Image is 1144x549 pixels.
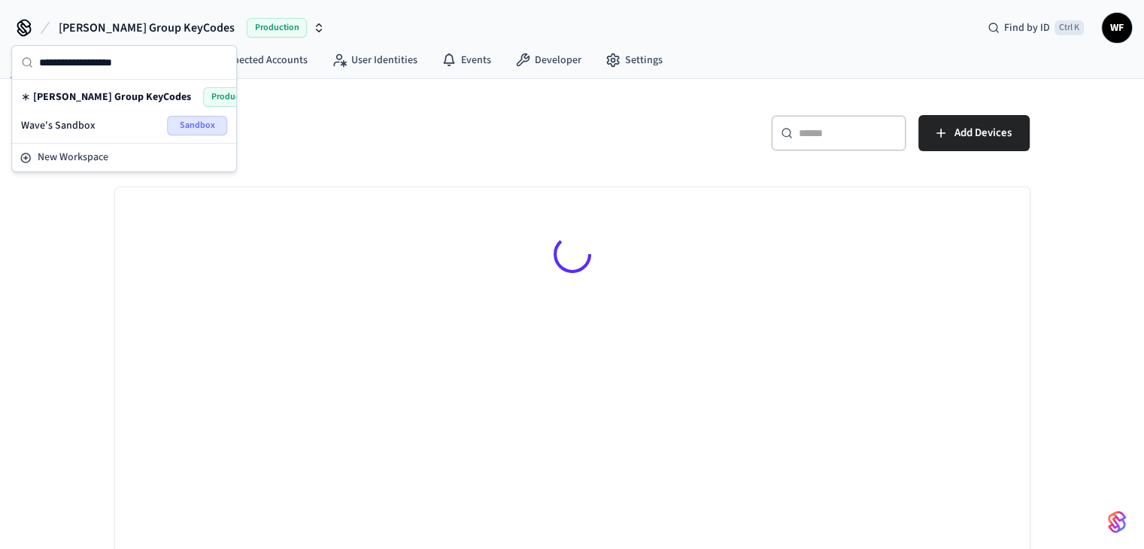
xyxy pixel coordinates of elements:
[12,80,236,143] div: Suggestions
[167,116,227,135] span: Sandbox
[184,47,320,74] a: Connected Accounts
[320,47,429,74] a: User Identities
[21,118,96,133] span: Wave's Sandbox
[38,150,108,165] span: New Workspace
[1102,13,1132,43] button: WF
[33,89,191,105] span: [PERSON_NAME] Group KeyCodes
[503,47,593,74] a: Developer
[115,115,563,146] h5: Devices
[429,47,503,74] a: Events
[1103,14,1130,41] span: WF
[976,14,1096,41] div: Find by IDCtrl K
[918,115,1030,151] button: Add Devices
[954,123,1012,143] span: Add Devices
[247,18,307,38] span: Production
[1108,510,1126,534] img: SeamLogoGradient.69752ec5.svg
[1004,20,1050,35] span: Find by ID
[59,19,235,37] span: [PERSON_NAME] Group KeyCodes
[593,47,675,74] a: Settings
[1054,20,1084,35] span: Ctrl K
[203,87,263,107] span: Production
[14,145,235,170] button: New Workspace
